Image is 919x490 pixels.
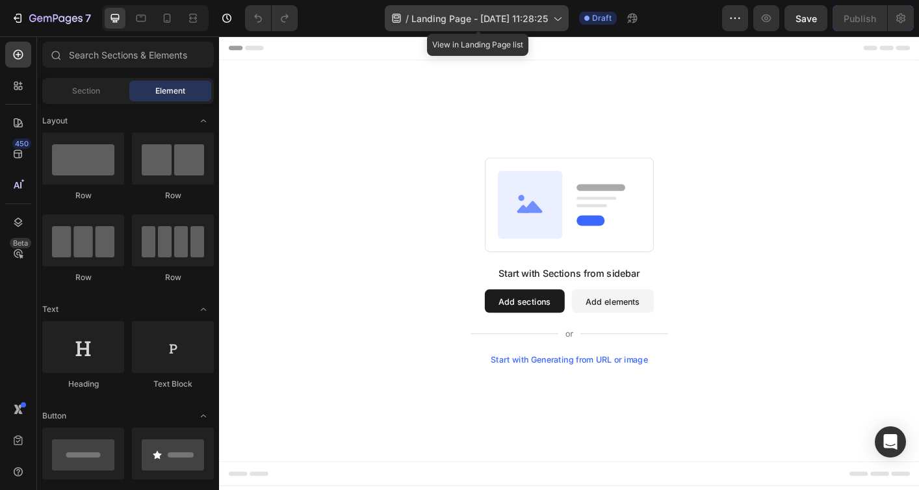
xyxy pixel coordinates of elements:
div: Undo/Redo [245,5,298,31]
div: Heading [42,378,124,390]
button: 7 [5,5,97,31]
div: Row [42,272,124,283]
div: Text Block [132,378,214,390]
span: Text [42,303,58,315]
iframe: Design area [219,36,919,490]
button: Add sections [296,282,385,308]
div: Start with Sections from sidebar [311,256,469,272]
button: Save [784,5,827,31]
span: Landing Page - [DATE] 11:28:25 [411,12,548,25]
p: 7 [85,10,91,26]
span: Draft [592,12,612,24]
span: Toggle open [193,406,214,426]
div: Start with Generating from URL or image [303,355,478,365]
span: / [406,12,409,25]
button: Publish [833,5,887,31]
span: Button [42,410,66,422]
span: Layout [42,115,68,127]
div: Row [132,190,214,201]
span: Toggle open [193,110,214,131]
span: Section [72,85,100,97]
div: 450 [12,138,31,149]
div: Publish [844,12,876,25]
div: Open Intercom Messenger [875,426,906,458]
input: Search Sections & Elements [42,42,214,68]
span: Element [155,85,185,97]
div: Beta [10,238,31,248]
div: Row [132,272,214,283]
span: Save [796,13,817,24]
div: Row [42,190,124,201]
span: Toggle open [193,299,214,320]
button: Add elements [393,282,484,308]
